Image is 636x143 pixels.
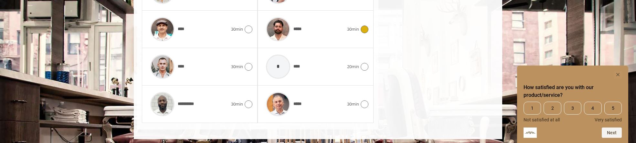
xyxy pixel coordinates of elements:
span: Very satisfied [595,117,622,122]
span: 4 [584,102,601,115]
span: 5 [604,102,622,115]
button: Hide survey [614,71,622,78]
button: Next question [602,128,622,138]
span: 30min [231,101,243,107]
span: 1 [524,102,541,115]
span: 20min [347,63,359,70]
div: How satisfied are you with our product/service? Select an option from 1 to 5, with 1 being Not sa... [524,71,622,138]
h2: How satisfied are you with our product/service? Select an option from 1 to 5, with 1 being Not sa... [524,84,622,99]
div: How satisfied are you with our product/service? Select an option from 1 to 5, with 1 being Not sa... [524,102,622,122]
span: 30min [347,26,359,33]
span: 3 [564,102,581,115]
span: 30min [231,63,243,70]
span: 2 [544,102,561,115]
span: 30min [347,101,359,107]
span: 30min [231,26,243,33]
span: Not satisfied at all [524,117,560,122]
